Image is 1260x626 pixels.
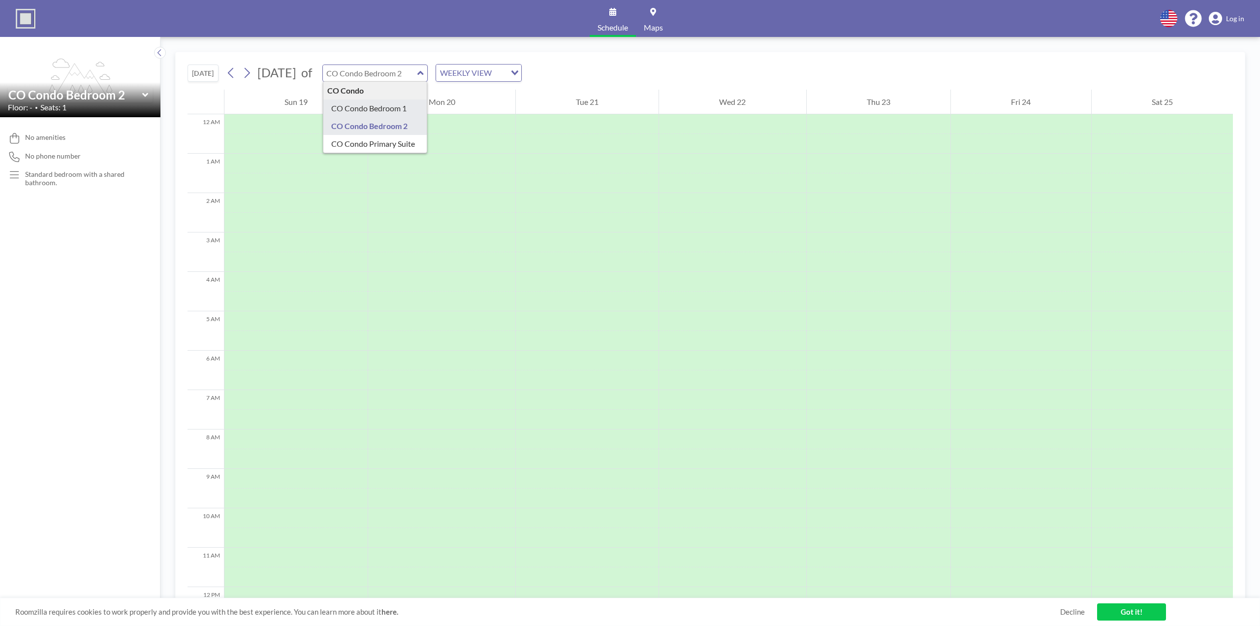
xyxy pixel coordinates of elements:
div: 10 AM [188,508,224,548]
div: Mon 20 [368,90,515,114]
input: Search for option [495,66,505,79]
input: CO Condo Bedroom 2 [8,88,142,102]
div: 3 AM [188,232,224,272]
span: of [301,65,312,80]
div: Tue 21 [516,90,659,114]
div: CO Condo Primary Suite [323,135,427,153]
div: CO Condo Bedroom 2 [323,117,427,135]
span: WEEKLY VIEW [438,66,494,79]
div: 1 AM [188,154,224,193]
div: 4 AM [188,272,224,311]
div: 12 AM [188,114,224,154]
div: 2 AM [188,193,224,232]
span: Schedule [598,24,628,32]
div: 5 AM [188,311,224,351]
div: Search for option [436,65,521,81]
img: organization-logo [16,9,35,29]
div: CO Condo Bedroom 1 [323,99,427,117]
div: 7 AM [188,390,224,429]
span: [DATE] [257,65,296,80]
div: 6 AM [188,351,224,390]
a: Log in [1209,12,1244,26]
div: Thu 23 [807,90,950,114]
div: 8 AM [188,429,224,469]
span: No amenities [25,133,65,142]
div: 11 AM [188,548,224,587]
div: Sat 25 [1092,90,1233,114]
input: CO Condo Bedroom 2 [323,65,417,81]
span: Maps [644,24,663,32]
span: Seats: 1 [40,102,66,112]
div: 9 AM [188,469,224,508]
span: Roomzilla requires cookies to work properly and provide you with the best experience. You can lea... [15,607,1060,617]
button: [DATE] [188,65,219,82]
a: Got it! [1097,603,1166,621]
span: No phone number [25,152,81,161]
div: Sun 19 [224,90,368,114]
span: Log in [1226,14,1244,23]
p: Standard bedroom with a shared bathroom. [25,170,141,187]
span: • [35,104,38,111]
div: Wed 22 [659,90,806,114]
span: Floor: - [8,102,32,112]
div: CO Condo [323,82,427,99]
a: Decline [1060,607,1085,617]
a: here. [381,607,398,616]
div: Fri 24 [951,90,1091,114]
